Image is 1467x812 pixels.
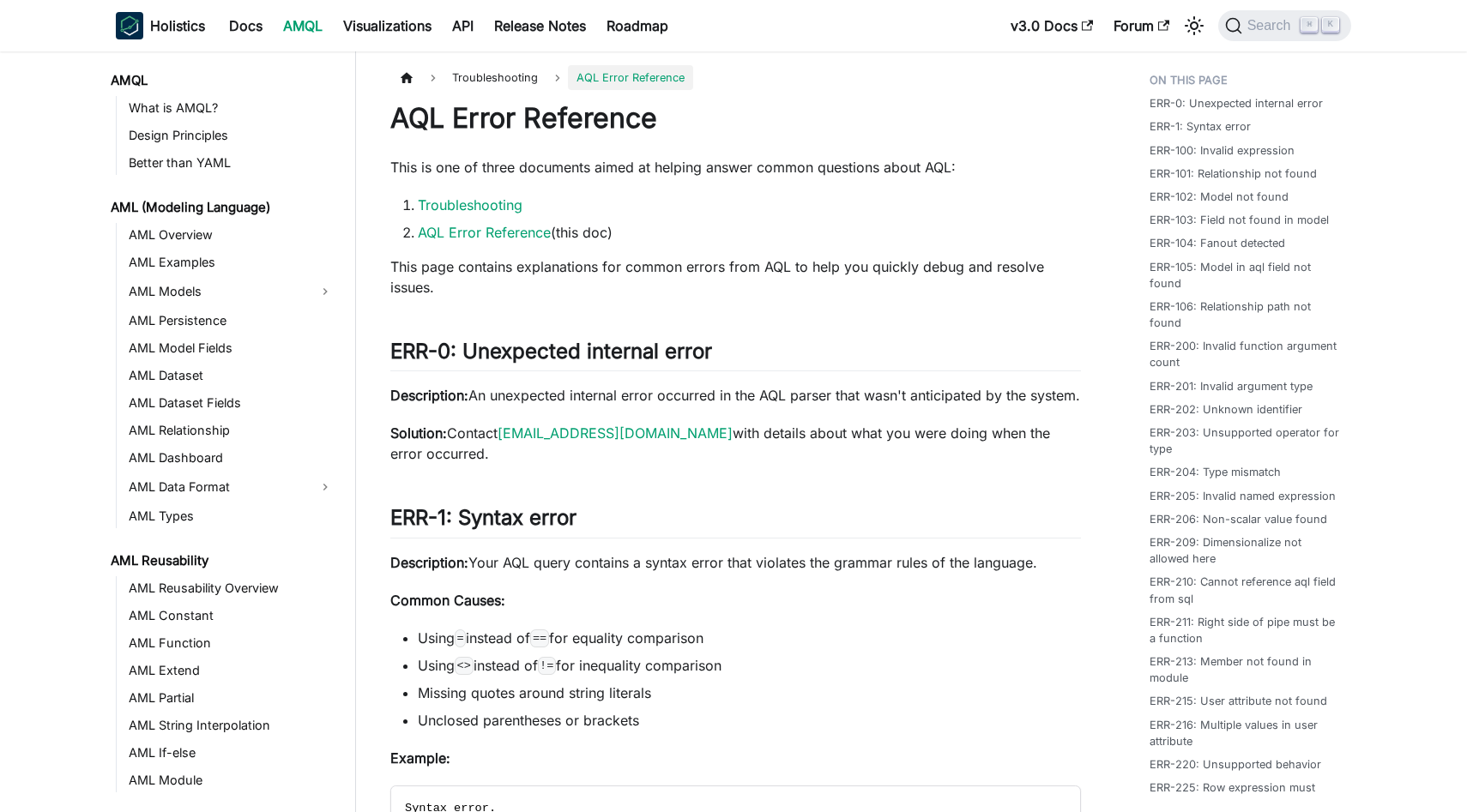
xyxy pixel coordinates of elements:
[418,196,522,214] a: Troubleshooting
[124,741,341,765] a: AML If-else
[390,385,1081,406] p: An unexpected internal error occurred in the AQL parser that wasn't anticipated by the system.
[124,418,341,442] a: AML Relationship
[124,364,341,388] a: AML Dataset
[124,686,341,710] a: AML Partial
[1150,259,1341,292] a: ERR-105: Model in aql field not found
[390,505,1081,538] h2: ERR-1: Syntax error
[124,576,341,600] a: AML Reusability Overview
[498,424,733,442] a: [EMAIL_ADDRESS][DOMAIN_NAME]
[390,65,423,90] a: Home page
[273,12,333,39] a: AMQL
[1150,338,1341,370] a: ERR-200: Invalid function argument count
[1150,464,1281,480] a: ERR-204: Type mismatch
[1150,693,1327,709] a: ERR-215: User attribute not found
[390,101,1081,135] h1: AQL Error Reference
[106,549,341,573] a: AML Reusability
[1150,189,1289,205] a: ERR-102: Model not found
[1150,378,1313,394] a: ERR-201: Invalid argument type
[390,592,505,609] strong: Common Causes:
[390,554,468,571] strong: Description:
[1150,717,1341,749] a: ERR-216: Multiple values in user attribute
[116,12,205,39] a: HolisticsHolistics
[530,629,549,647] code: ==
[1180,12,1208,39] button: Switch between dark and light mode (currently light mode)
[1322,17,1339,33] kbd: K
[150,15,205,36] b: Holistics
[124,223,341,247] a: AML Overview
[455,657,474,674] code: <>
[124,391,341,415] a: AML Dataset Fields
[333,12,442,39] a: Visualizations
[1242,18,1301,33] span: Search
[442,12,484,39] a: API
[1150,424,1341,457] a: ERR-203: Unsupported operator for type
[1301,17,1318,33] kbd: ⌘
[1218,10,1351,41] button: Search (Command+K)
[1150,653,1341,686] a: ERR-213: Member not found in module
[99,51,356,812] nav: Docs sidebar
[124,278,310,305] a: AML Models
[124,768,341,792] a: AML Module
[1150,118,1251,135] a: ERR-1: Syntax error
[596,12,679,39] a: Roadmap
[124,250,341,274] a: AML Examples
[1150,614,1341,647] a: ERR-211: Right side of pipe must be a function
[124,473,310,501] a: AML Data Format
[390,749,450,767] strong: Example:
[418,655,1081,676] li: Using instead of for inequality comparison
[1150,511,1327,527] a: ERR-206: Non-scalar value found
[390,423,1081,464] p: Contact with details about what you were doing when the error occurred.
[418,683,1081,703] li: Missing quotes around string literals
[124,309,341,333] a: AML Persistence
[390,552,1081,573] p: Your AQL query contains a syntax error that violates the grammar rules of the language.
[124,336,341,360] a: AML Model Fields
[1150,165,1317,182] a: ERR-101: Relationship not found
[1150,212,1329,228] a: ERR-103: Field not found in model
[1150,298,1341,331] a: ERR-106: Relationship path not found
[1150,401,1302,418] a: ERR-202: Unknown identifier
[1150,235,1285,251] a: ERR-104: Fanout detected
[124,504,341,528] a: AML Types
[310,473,341,501] button: Expand sidebar category 'AML Data Format'
[390,424,447,442] strong: Solution:
[390,387,468,404] strong: Description:
[390,339,1081,371] h2: ERR-0: Unexpected internal error
[390,157,1081,177] p: This is one of three documents aimed at helping answer common questions about AQL:
[418,628,1081,648] li: Using instead of for equality comparison
[124,604,341,628] a: AML Constant
[116,12,143,39] img: Holistics
[1150,534,1341,567] a: ERR-209: Dimensionalize not allowed here
[106,69,341,93] a: AMQL
[568,65,693,90] span: AQL Error Reference
[124,123,341,147] a: Design Principles
[390,256,1081,298] p: This page contains explanations for common errors from AQL to help you quickly debug and resolve ...
[1000,12,1103,39] a: v3.0 Docs
[124,96,341,120] a: What is AMQL?
[418,224,551,241] a: AQL Error Reference
[390,65,1081,90] nav: Breadcrumbs
[124,446,341,470] a: AML Dashboard
[444,65,546,90] span: Troubleshooting
[1150,779,1341,812] a: ERR-225: Row expression must contain only dimension
[418,710,1081,731] li: Unclosed parentheses or brackets
[219,12,273,39] a: Docs
[484,12,596,39] a: Release Notes
[124,713,341,737] a: AML String Interpolation
[1150,574,1341,606] a: ERR-210: Cannot reference aql field from sql
[1150,142,1295,159] a: ERR-100: Invalid expression
[124,151,341,175] a: Better than YAML
[1150,95,1323,111] a: ERR-0: Unexpected internal error
[418,222,1081,243] li: (this doc)
[124,659,341,683] a: AML Extend
[538,657,557,674] code: !=
[1150,488,1336,504] a: ERR-205: Invalid named expression
[124,631,341,655] a: AML Function
[1150,756,1321,773] a: ERR-220: Unsupported behavior
[106,195,341,220] a: AML (Modeling Language)
[455,629,466,647] code: =
[1103,12,1180,39] a: Forum
[310,278,341,305] button: Expand sidebar category 'AML Models'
